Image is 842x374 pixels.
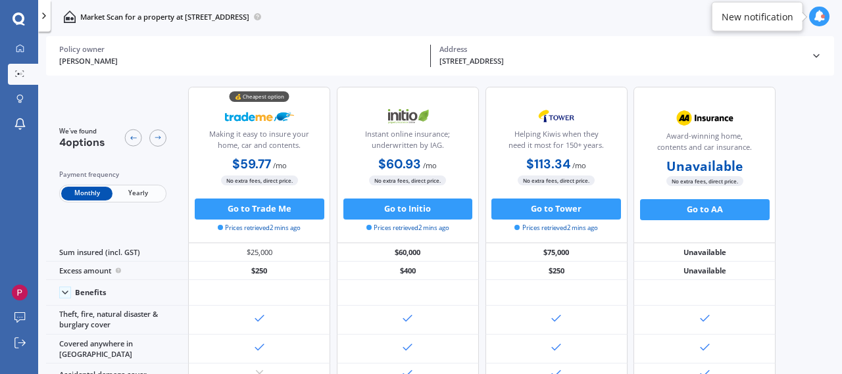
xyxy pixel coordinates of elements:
[12,285,28,300] img: ACg8ocK6sk5sfidEnyY9KAke-8sQ2Ui83u6aA-O6eYpcftp-2efHQg=s96-c
[337,262,479,280] div: $400
[369,175,446,185] span: No extra fees, direct price.
[423,160,437,170] span: / mo
[485,262,628,280] div: $250
[373,103,443,129] img: Initio.webp
[59,56,422,67] div: [PERSON_NAME]
[59,45,422,54] div: Policy owner
[63,11,76,23] img: home-and-contents.b802091223b8502ef2dd.svg
[346,129,470,155] div: Instant online insurance; underwritten by IAG.
[195,199,324,220] button: Go to Trade Me
[112,187,164,200] span: Yearly
[232,156,271,172] b: $59.77
[225,103,295,129] img: Trademe.webp
[643,131,766,157] div: Award-winning home, contents and car insurance.
[188,262,330,280] div: $250
[366,223,449,233] span: Prices retrieved 2 mins ago
[59,127,105,136] span: We've found
[572,160,586,170] span: / mo
[666,161,743,172] b: Unavailable
[666,176,743,186] span: No extra fees, direct price.
[59,170,166,180] div: Payment frequency
[378,156,421,172] b: $60.93
[439,45,803,54] div: Address
[518,175,595,185] span: No extra fees, direct price.
[722,10,793,23] div: New notification
[343,199,473,220] button: Go to Initio
[46,262,188,280] div: Excess amount
[230,91,289,102] div: 💰 Cheapest option
[273,160,287,170] span: / mo
[218,223,301,233] span: Prices retrieved 2 mins ago
[337,243,479,262] div: $60,000
[46,243,188,262] div: Sum insured (incl. GST)
[197,129,321,155] div: Making it easy to insure your home, car and contents.
[221,175,298,185] span: No extra fees, direct price.
[46,306,188,335] div: Theft, fire, natural disaster & burglary cover
[61,187,112,200] span: Monthly
[522,103,591,129] img: Tower.webp
[670,105,739,131] img: AA.webp
[640,199,770,220] button: Go to AA
[188,243,330,262] div: $25,000
[526,156,570,172] b: $113.34
[46,335,188,363] div: Covered anywhere in [GEOGRAPHIC_DATA]
[633,243,776,262] div: Unavailable
[494,129,618,155] div: Helping Kiwis when they need it most for 150+ years.
[491,199,621,220] button: Go to Tower
[633,262,776,280] div: Unavailable
[80,12,249,22] p: Market Scan for a property at [STREET_ADDRESS]
[485,243,628,262] div: $75,000
[514,223,597,233] span: Prices retrieved 2 mins ago
[439,56,803,67] div: [STREET_ADDRESS]
[75,288,107,297] div: Benefits
[59,135,105,149] span: 4 options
